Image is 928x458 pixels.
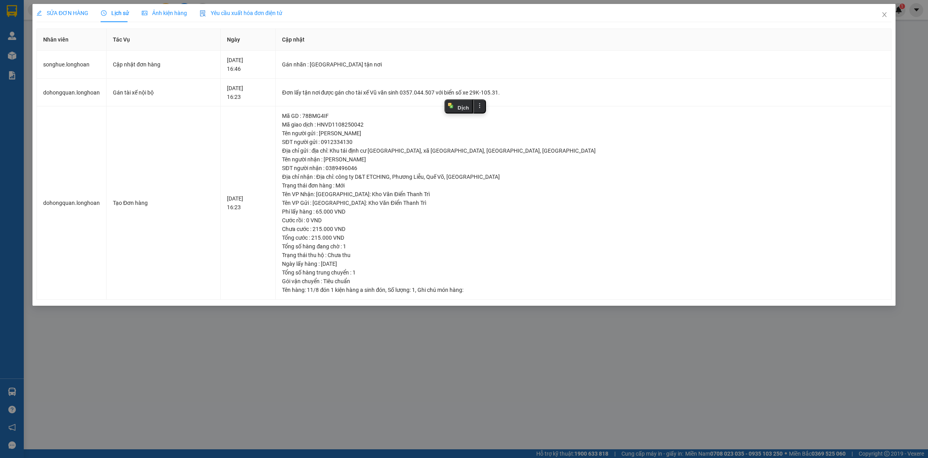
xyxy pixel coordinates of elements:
[282,286,885,294] div: Tên hàng: , Số lượng: , Ghi chú món hàng:
[37,29,107,51] th: Nhân viên
[142,10,187,16] span: Ảnh kiện hàng
[873,4,896,26] button: Close
[282,88,885,97] div: Đơn lấy tận nơi được gán cho tài xế Vũ văn sinh 0357.044.507 với biển số xe 29K-105.31.
[282,199,885,207] div: Tên VP Gửi : [GEOGRAPHIC_DATA]: Kho Văn Điển Thanh Trì
[282,190,885,199] div: Tên VP Nhận: [GEOGRAPHIC_DATA]: Kho Văn Điển Thanh Trì
[221,29,276,51] th: Ngày
[282,172,885,181] div: Địa chỉ nhận : Địa chỉ: công ty D&T ETCHING, Phương Liễu, Quế Võ, [GEOGRAPHIC_DATA]
[282,129,885,138] div: Tên người gửi : [PERSON_NAME]
[282,216,885,225] div: Cước rồi : 0 VND
[36,10,88,16] span: SỬA ĐƠN HÀNG
[227,84,269,101] div: [DATE] 16:23
[107,29,221,51] th: Tác Vụ
[227,56,269,73] div: [DATE] 16:46
[282,268,885,277] div: Tổng số hàng trung chuyển : 1
[282,138,885,146] div: SĐT người gửi : 0912334130
[101,10,107,16] span: clock-circle
[282,155,885,164] div: Tên người nhận : [PERSON_NAME]
[200,10,206,17] img: icon
[282,233,885,242] div: Tổng cước : 215.000 VND
[282,120,885,129] div: Mã giao dịch : HNVD1108250042
[282,146,885,155] div: Địa chỉ gửi : địa chỉ: Khu tái định cư [GEOGRAPHIC_DATA], xã [GEOGRAPHIC_DATA], [GEOGRAPHIC_DATA]...
[282,277,885,286] div: Gói vận chuyển : Tiêu chuẩn
[101,10,129,16] span: Lịch sử
[282,259,885,268] div: Ngày lấy hàng : [DATE]
[412,287,415,293] span: 1
[113,199,214,207] div: Tạo Đơn hàng
[307,287,385,293] span: 11/8 đón 1 kiện hàng a sinh đón
[36,10,42,16] span: edit
[113,88,214,97] div: Gán tài xế nội bộ
[37,51,107,79] td: songhue.longhoan
[881,11,888,18] span: close
[142,10,147,16] span: picture
[282,225,885,233] div: Chưa cước : 215.000 VND
[37,79,107,107] td: dohongquan.longhoan
[200,10,282,16] span: Yêu cầu xuất hóa đơn điện tử
[282,112,885,120] div: Mã GD : 78BMG4IF
[282,251,885,259] div: Trạng thái thu hộ : Chưa thu
[37,106,107,300] td: dohongquan.longhoan
[282,207,885,216] div: Phí lấy hàng : 65.000 VND
[282,164,885,172] div: SĐT người nhận : 0389496046
[282,181,885,190] div: Trạng thái đơn hàng : Mới
[113,60,214,69] div: Cập nhật đơn hàng
[276,29,892,51] th: Cập nhật
[227,194,269,212] div: [DATE] 16:23
[282,242,885,251] div: Tổng số hàng đang chờ : 1
[282,60,885,69] div: Gán nhãn : [GEOGRAPHIC_DATA] tận nơi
